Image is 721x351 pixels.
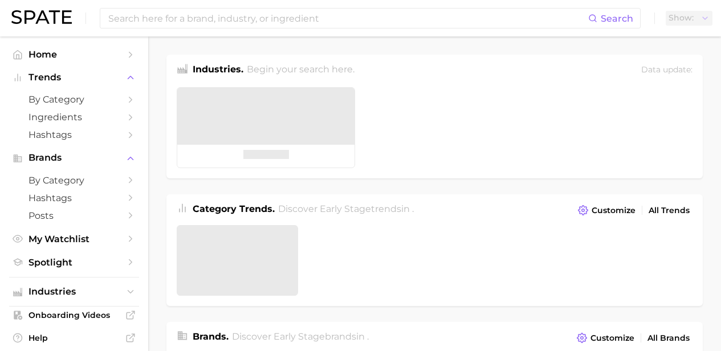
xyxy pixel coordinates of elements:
span: Customize [592,206,636,215]
button: Customize [574,330,637,346]
span: Trends [28,72,120,83]
span: by Category [28,175,120,186]
span: Posts [28,210,120,221]
a: Ingredients [9,108,139,126]
button: Customize [575,202,638,218]
input: Search here for a brand, industry, or ingredient [107,9,588,28]
div: Data update: [641,63,693,78]
span: by Category [28,94,120,105]
span: Hashtags [28,193,120,203]
span: Discover Early Stage trends in . [278,203,414,214]
button: Show [666,11,712,26]
span: Search [601,13,633,24]
a: Onboarding Videos [9,307,139,324]
button: Brands [9,149,139,166]
a: Help [9,329,139,346]
span: All Trends [649,206,690,215]
a: by Category [9,172,139,189]
h2: Begin your search here. [247,63,355,78]
a: Posts [9,207,139,225]
span: Spotlight [28,257,120,268]
img: SPATE [11,10,72,24]
span: All Brands [647,333,690,343]
a: Hashtags [9,189,139,207]
span: Discover Early Stage brands in . [232,331,369,342]
span: Customize [590,333,634,343]
span: Hashtags [28,129,120,140]
span: Category Trends . [193,203,275,214]
a: All Trends [646,203,693,218]
span: Brands [28,153,120,163]
a: All Brands [645,330,693,346]
a: by Category [9,91,139,108]
span: Industries [28,287,120,297]
span: Show [669,15,694,21]
span: My Watchlist [28,234,120,244]
h1: Industries. [193,63,243,78]
a: Hashtags [9,126,139,144]
span: Help [28,333,120,343]
span: Home [28,49,120,60]
span: Onboarding Videos [28,310,120,320]
a: Spotlight [9,254,139,271]
button: Trends [9,69,139,86]
button: Industries [9,283,139,300]
a: My Watchlist [9,230,139,248]
span: Ingredients [28,112,120,123]
span: Brands . [193,331,229,342]
a: Home [9,46,139,63]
